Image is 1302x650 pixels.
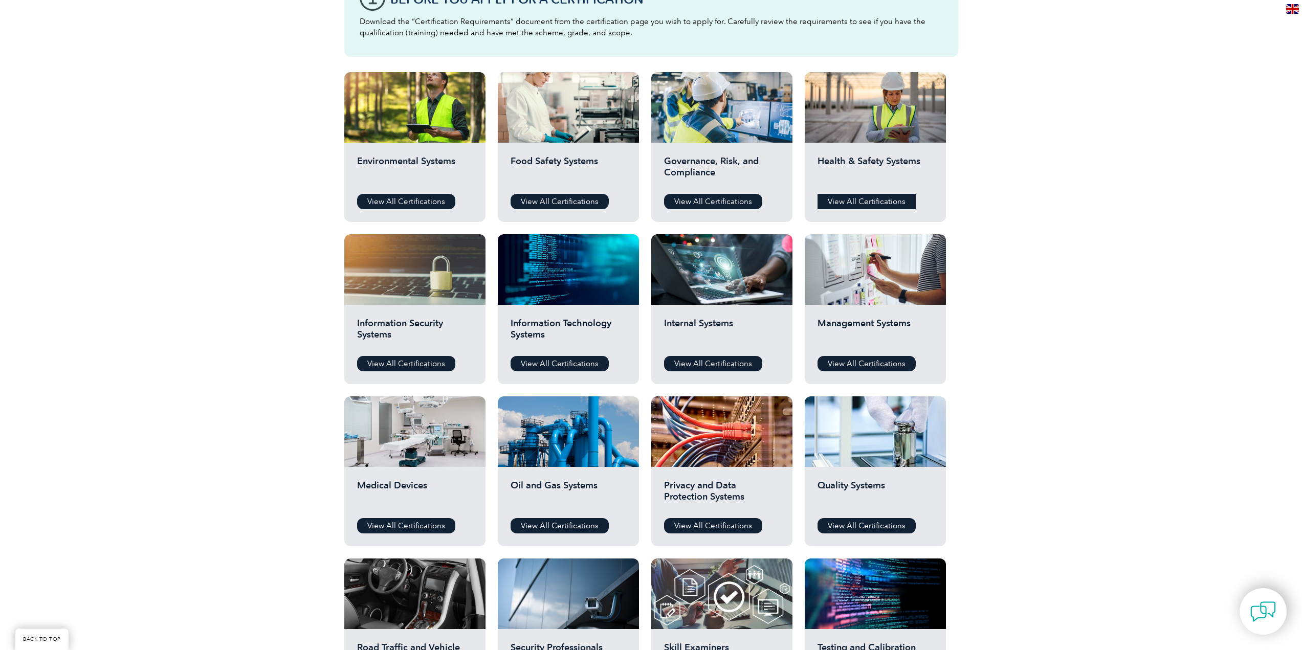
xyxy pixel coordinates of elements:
[511,155,626,186] h2: Food Safety Systems
[511,518,609,533] a: View All Certifications
[1250,599,1276,624] img: contact-chat.png
[511,194,609,209] a: View All Certifications
[357,356,455,371] a: View All Certifications
[357,518,455,533] a: View All Certifications
[818,155,933,186] h2: Health & Safety Systems
[511,318,626,348] h2: Information Technology Systems
[818,480,933,510] h2: Quality Systems
[511,356,609,371] a: View All Certifications
[664,518,762,533] a: View All Certifications
[818,194,916,209] a: View All Certifications
[818,318,933,348] h2: Management Systems
[357,480,473,510] h2: Medical Devices
[15,629,69,650] a: BACK TO TOP
[818,356,916,371] a: View All Certifications
[818,518,916,533] a: View All Certifications
[511,480,626,510] h2: Oil and Gas Systems
[664,356,762,371] a: View All Certifications
[664,318,780,348] h2: Internal Systems
[664,155,780,186] h2: Governance, Risk, and Compliance
[360,16,943,38] p: Download the “Certification Requirements” document from the certification page you wish to apply ...
[664,480,780,510] h2: Privacy and Data Protection Systems
[357,318,473,348] h2: Information Security Systems
[357,194,455,209] a: View All Certifications
[357,155,473,186] h2: Environmental Systems
[1286,4,1299,14] img: en
[664,194,762,209] a: View All Certifications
